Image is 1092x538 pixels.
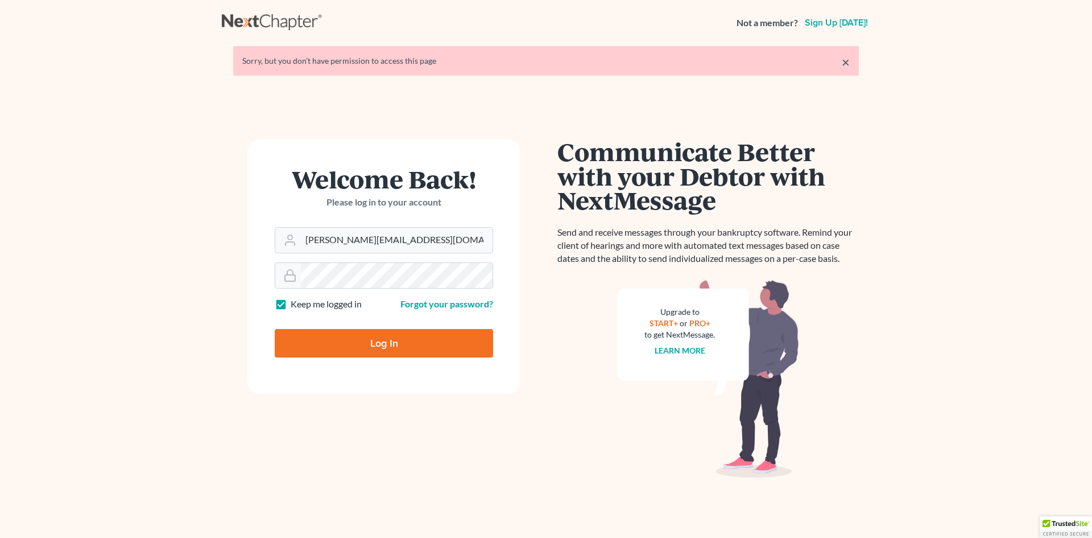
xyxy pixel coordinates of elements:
input: Email Address [301,228,493,253]
a: Forgot your password? [400,298,493,309]
a: Sign up [DATE]! [803,18,870,27]
div: to get NextMessage. [644,329,715,340]
input: Log In [275,329,493,358]
strong: Not a member? [737,17,798,30]
h1: Communicate Better with your Debtor with NextMessage [557,139,859,212]
div: Upgrade to [644,306,715,318]
p: Send and receive messages through your bankruptcy software. Remind your client of hearings and mo... [557,226,859,265]
span: or [680,318,688,328]
a: × [842,55,850,69]
img: nextmessage_bg-59042aed3d76b12b5cd301f8e5b87938c9018125f34e5fa2b7a6b67550977c72.svg [617,279,799,478]
label: Keep me logged in [291,298,362,311]
p: Please log in to your account [275,196,493,209]
div: Sorry, but you don't have permission to access this page [242,55,850,67]
a: START+ [650,318,678,328]
a: PRO+ [689,318,710,328]
div: TrustedSite Certified [1040,516,1092,538]
a: Learn more [655,346,705,355]
h1: Welcome Back! [275,167,493,191]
